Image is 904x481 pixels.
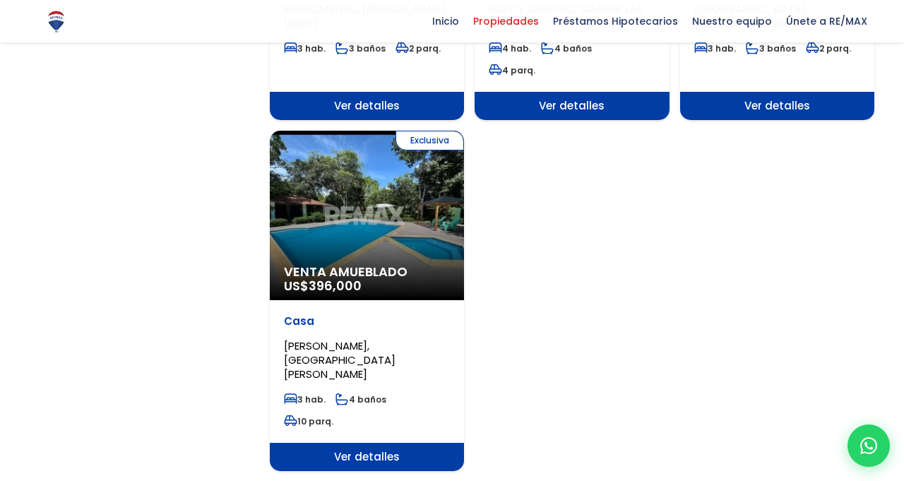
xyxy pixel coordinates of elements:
[779,11,874,32] span: Únete a RE/MAX
[395,42,441,54] span: 2 parq.
[284,314,450,328] p: Casa
[284,42,326,54] span: 3 hab.
[685,11,779,32] span: Nuestro equipo
[489,64,535,76] span: 4 parq.
[489,42,531,54] span: 4 hab.
[425,11,466,32] span: Inicio
[284,277,362,295] span: US$
[541,42,592,54] span: 4 baños
[680,92,874,120] span: Ver detalles
[546,11,685,32] span: Préstamos Hipotecarios
[694,42,736,54] span: 3 hab.
[284,393,326,405] span: 3 hab.
[284,265,450,279] span: Venta Amueblado
[270,443,464,471] span: Ver detalles
[284,338,395,381] span: [PERSON_NAME], [GEOGRAPHIC_DATA][PERSON_NAME]
[335,393,386,405] span: 4 baños
[44,9,69,34] img: Logo de REMAX
[806,42,851,54] span: 2 parq.
[395,131,464,150] span: Exclusiva
[466,11,546,32] span: Propiedades
[284,415,333,427] span: 10 parq.
[270,131,464,471] a: Exclusiva Venta Amueblado US$396,000 Casa [PERSON_NAME], [GEOGRAPHIC_DATA][PERSON_NAME] 3 hab. 4 ...
[309,277,362,295] span: 396,000
[270,92,464,120] span: Ver detalles
[475,92,669,120] span: Ver detalles
[335,42,386,54] span: 3 baños
[746,42,796,54] span: 3 baños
